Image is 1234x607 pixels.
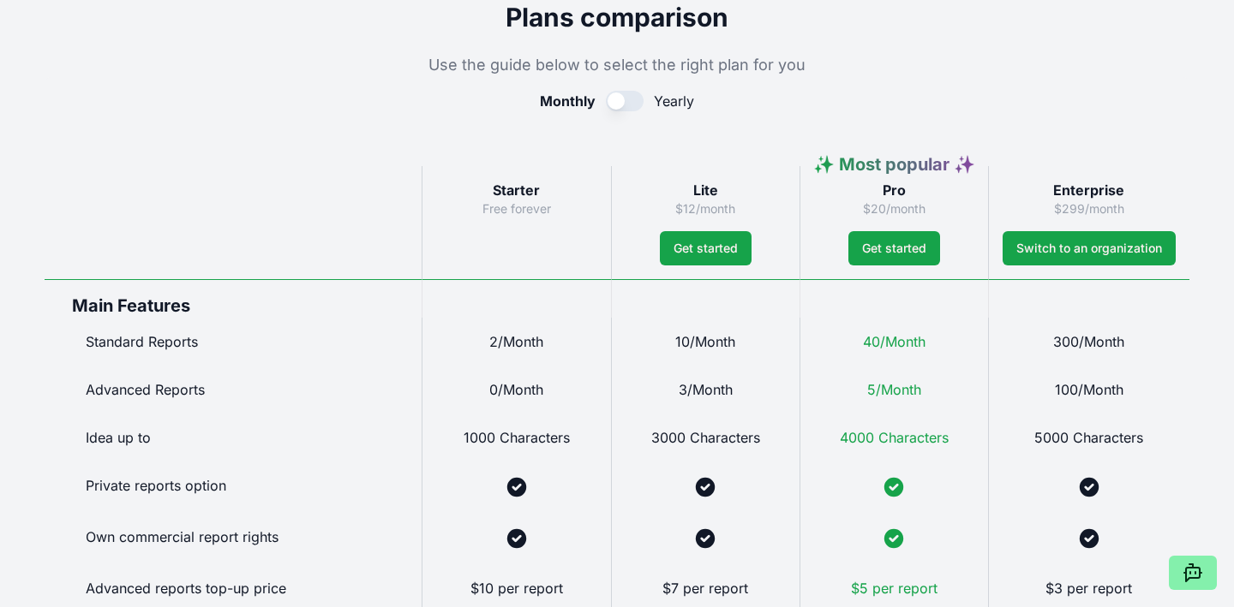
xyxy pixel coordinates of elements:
[814,180,974,200] h3: Pro
[840,429,949,446] span: 4000 Characters
[1003,180,1176,200] h3: Enterprise
[45,53,1189,77] p: Use the guide below to select the right plan for you
[654,91,694,111] span: Yearly
[45,2,1189,33] h2: Plans comparison
[851,580,937,597] span: $5 per report
[862,240,926,257] span: Get started
[45,366,422,414] div: Advanced Reports
[813,154,975,175] span: ✨ Most popular ✨
[436,180,596,200] h3: Starter
[679,381,733,398] span: 3/Month
[626,200,786,217] p: $12/month
[1045,580,1132,597] span: $3 per report
[464,429,570,446] span: 1000 Characters
[675,333,735,350] span: 10/Month
[1055,381,1123,398] span: 100/Month
[1053,333,1124,350] span: 300/Month
[848,231,940,265] button: Get started
[45,279,422,318] div: Main Features
[674,240,738,257] span: Get started
[489,333,543,350] span: 2/Month
[45,414,422,461] div: Idea up to
[45,513,422,564] div: Own commercial report rights
[1003,231,1176,265] a: Switch to an organization
[45,461,422,513] div: Private reports option
[626,180,786,200] h3: Lite
[1034,429,1143,446] span: 5000 Characters
[489,381,543,398] span: 0/Month
[867,381,921,398] span: 5/Month
[651,429,760,446] span: 3000 Characters
[1003,200,1176,217] p: $299/month
[662,580,748,597] span: $7 per report
[436,200,596,217] p: Free forever
[814,200,974,217] p: $20/month
[540,91,596,111] span: Monthly
[470,580,563,597] span: $10 per report
[863,333,925,350] span: 40/Month
[660,231,752,265] button: Get started
[45,318,422,366] div: Standard Reports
